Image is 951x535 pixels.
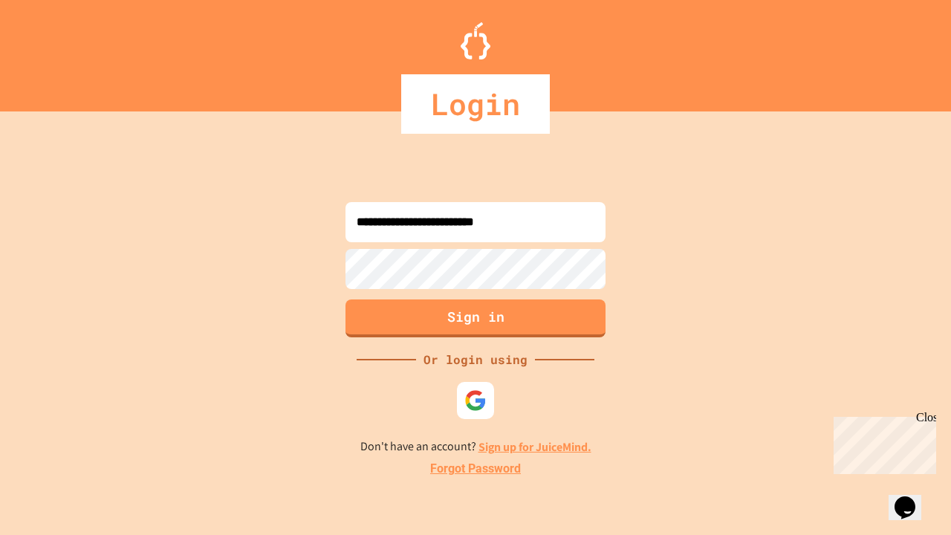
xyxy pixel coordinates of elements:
div: Or login using [416,351,535,369]
div: Login [401,74,550,134]
iframe: chat widget [889,476,936,520]
img: Logo.svg [461,22,490,59]
a: Forgot Password [430,460,521,478]
iframe: chat widget [828,411,936,474]
img: google-icon.svg [464,389,487,412]
div: Chat with us now!Close [6,6,103,94]
button: Sign in [345,299,606,337]
p: Don't have an account? [360,438,591,456]
a: Sign up for JuiceMind. [478,439,591,455]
